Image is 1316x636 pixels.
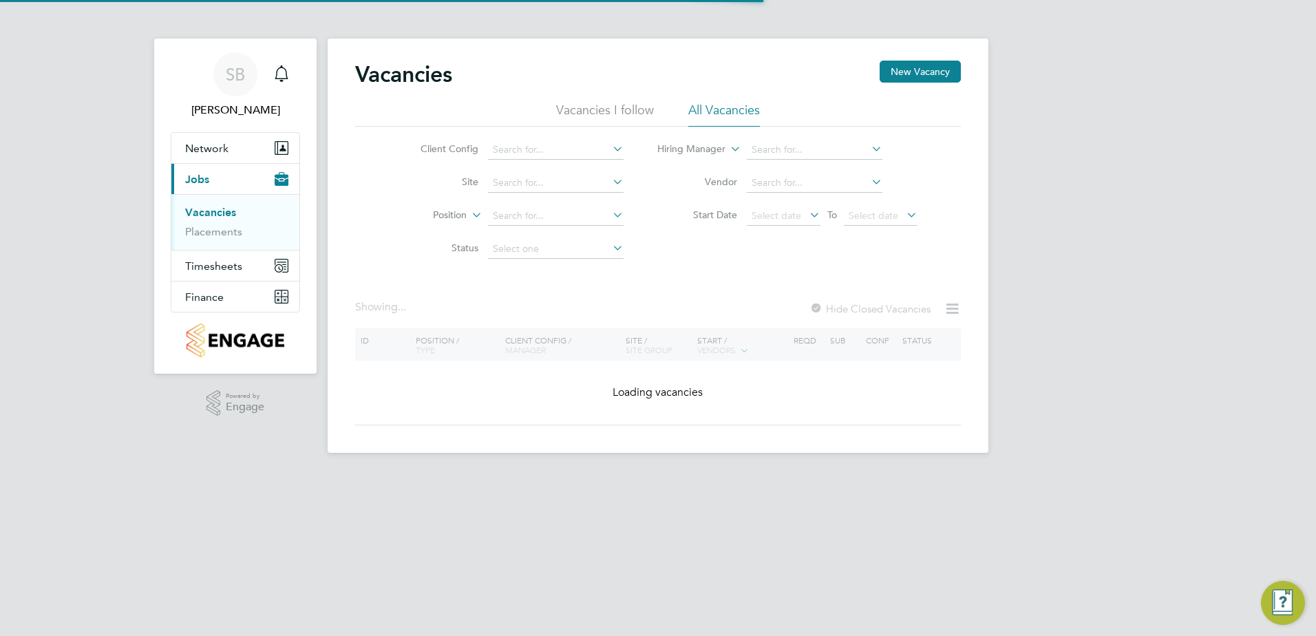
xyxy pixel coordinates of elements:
label: Client Config [399,142,478,155]
img: countryside-properties-logo-retina.png [187,324,284,357]
nav: Main navigation [154,39,317,374]
label: Hiring Manager [646,142,725,156]
span: ... [398,300,406,314]
label: Status [399,242,478,254]
button: Finance [171,282,299,312]
div: Jobs [171,194,299,250]
button: Timesheets [171,251,299,281]
span: SB [226,65,245,83]
label: Start Date [658,209,737,221]
a: Vacancies [185,206,236,219]
a: Go to home page [171,324,300,357]
span: Jobs [185,173,209,186]
label: Site [399,176,478,188]
button: Engage Resource Center [1261,581,1305,625]
span: Timesheets [185,259,242,273]
input: Select one [488,240,624,259]
div: Showing [355,300,409,315]
span: Engage [226,401,264,413]
h2: Vacancies [355,61,452,88]
button: New Vacancy [880,61,961,83]
input: Search for... [747,140,882,160]
input: Search for... [488,140,624,160]
a: SB[PERSON_NAME] [171,52,300,118]
label: Hide Closed Vacancies [809,302,931,315]
button: Jobs [171,164,299,194]
label: Position [388,209,467,222]
span: To [823,206,841,224]
span: Powered by [226,390,264,402]
input: Search for... [488,206,624,226]
span: Samantha Bolshaw [171,102,300,118]
input: Search for... [488,173,624,193]
button: Network [171,133,299,163]
span: Select date [752,209,801,222]
span: Finance [185,290,224,304]
a: Placements [185,225,242,238]
span: Select date [849,209,898,222]
a: Powered byEngage [206,390,265,416]
li: All Vacancies [688,102,760,127]
span: Network [185,142,229,155]
input: Search for... [747,173,882,193]
li: Vacancies I follow [556,102,654,127]
label: Vendor [658,176,737,188]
